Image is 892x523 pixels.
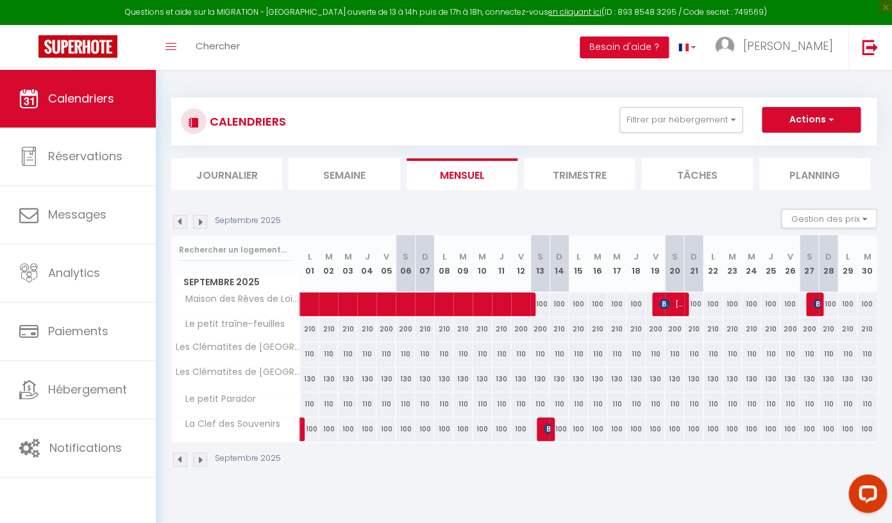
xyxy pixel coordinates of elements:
[357,417,376,441] div: 100
[453,342,473,366] div: 110
[473,317,492,341] div: 210
[857,235,877,292] th: 30
[781,209,877,228] button: Gestion des prix
[684,417,703,441] div: 100
[742,235,761,292] th: 24
[396,235,415,292] th: 06
[300,367,319,391] div: 130
[530,342,550,366] div: 110
[787,251,793,263] abbr: V
[825,251,832,263] abbr: D
[627,367,646,391] div: 130
[800,317,819,341] div: 200
[473,392,492,416] div: 110
[511,417,530,441] div: 100
[478,251,486,263] abbr: M
[530,392,550,416] div: 110
[396,392,415,416] div: 110
[376,367,396,391] div: 130
[607,235,627,292] th: 17
[838,292,857,316] div: 100
[813,292,820,316] span: [PERSON_NAME]
[780,235,800,292] th: 26
[544,417,550,441] span: [PERSON_NAME]
[319,367,338,391] div: 130
[206,107,286,136] h3: CALENDRIERS
[548,6,602,17] a: en cliquant ici
[492,367,511,391] div: 130
[415,342,434,366] div: 110
[742,367,761,391] div: 130
[357,235,376,292] th: 04
[819,392,838,416] div: 110
[338,317,357,341] div: 210
[594,251,602,263] abbr: M
[863,251,871,263] abbr: M
[215,215,281,227] p: Septembre 2025
[215,452,281,465] p: Septembre 2025
[453,417,473,441] div: 100
[550,367,569,391] div: 130
[524,158,635,190] li: Trimestre
[780,392,800,416] div: 110
[473,235,492,292] th: 10
[550,235,569,292] th: 14
[324,251,332,263] abbr: M
[780,292,800,316] div: 100
[376,342,396,366] div: 110
[434,235,453,292] th: 08
[761,342,780,366] div: 110
[619,107,743,133] button: Filtrer par hébergement
[407,158,518,190] li: Mensuel
[434,417,453,441] div: 100
[179,238,292,261] input: Rechercher un logement...
[646,367,665,391] div: 130
[723,235,742,292] th: 23
[742,292,761,316] div: 100
[659,292,685,316] span: [PERSON_NAME]
[48,265,100,281] span: Analytics
[857,417,877,441] div: 100
[550,392,569,416] div: 110
[511,367,530,391] div: 130
[627,342,646,366] div: 110
[780,367,800,391] div: 130
[344,251,351,263] abbr: M
[819,367,838,391] div: 130
[646,317,665,341] div: 200
[723,342,742,366] div: 110
[703,367,723,391] div: 130
[453,367,473,391] div: 130
[492,417,511,441] div: 100
[511,342,530,366] div: 110
[550,342,569,366] div: 110
[588,392,607,416] div: 110
[703,292,723,316] div: 100
[300,417,319,441] div: 100
[671,251,677,263] abbr: S
[588,367,607,391] div: 130
[357,367,376,391] div: 130
[300,392,319,416] div: 110
[800,342,819,366] div: 110
[569,392,588,416] div: 110
[492,392,511,416] div: 110
[569,367,588,391] div: 130
[530,367,550,391] div: 130
[415,367,434,391] div: 130
[403,251,408,263] abbr: S
[742,392,761,416] div: 110
[780,342,800,366] div: 110
[723,392,742,416] div: 110
[665,235,684,292] th: 20
[434,392,453,416] div: 110
[641,158,752,190] li: Tâches
[357,392,376,416] div: 110
[703,392,723,416] div: 110
[800,235,819,292] th: 27
[174,417,283,431] span: La Clef des Souvenirs
[819,417,838,441] div: 100
[838,417,857,441] div: 100
[49,440,122,456] span: Notifications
